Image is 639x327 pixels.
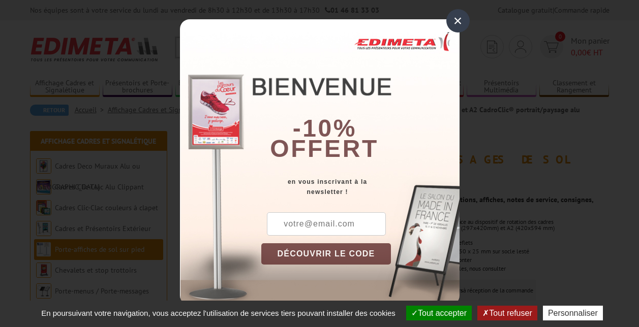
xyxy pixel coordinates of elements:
[406,306,472,320] button: Tout accepter
[270,135,379,162] font: offert
[477,306,537,320] button: Tout refuser
[261,243,391,265] button: DÉCOUVRIR LE CODE
[261,177,460,197] div: en vous inscrivant à la newsletter !
[267,212,386,236] input: votre@email.com
[293,115,357,142] b: -10%
[446,9,470,32] div: ×
[543,306,603,320] button: Personnaliser (fenêtre modale)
